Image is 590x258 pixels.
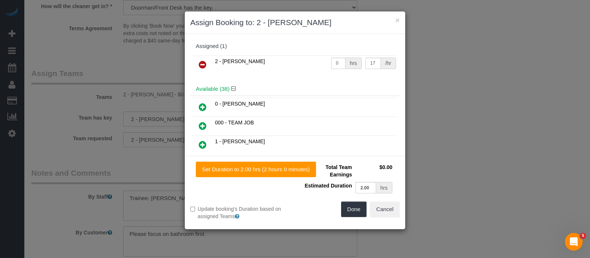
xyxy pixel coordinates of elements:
[190,205,289,220] label: Update booking's Duration based on assigned Teams
[215,120,254,125] span: 000 - TEAM JOB
[196,86,394,92] h4: Available (38)
[565,233,583,251] iframe: Intercom live chat
[341,202,367,217] button: Done
[215,58,265,64] span: 2 - [PERSON_NAME]
[196,162,316,177] button: Set Duration to 2.00 hrs (2 hours 0 minutes)
[305,183,352,189] span: Estimated Duration
[196,43,394,49] div: Assigned (1)
[215,138,265,144] span: 1 - [PERSON_NAME]
[190,17,400,28] h3: Assign Booking to: 2 - [PERSON_NAME]
[381,58,396,69] div: /hr
[580,233,586,239] span: 5
[370,202,400,217] button: Cancel
[395,16,400,24] button: ×
[376,182,392,193] div: hrs
[301,162,354,180] td: Total Team Earnings
[346,58,362,69] div: hrs
[354,162,394,180] td: $0.00
[215,101,265,107] span: 0 - [PERSON_NAME]
[190,207,195,211] input: Update booking's Duration based on assigned Teams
